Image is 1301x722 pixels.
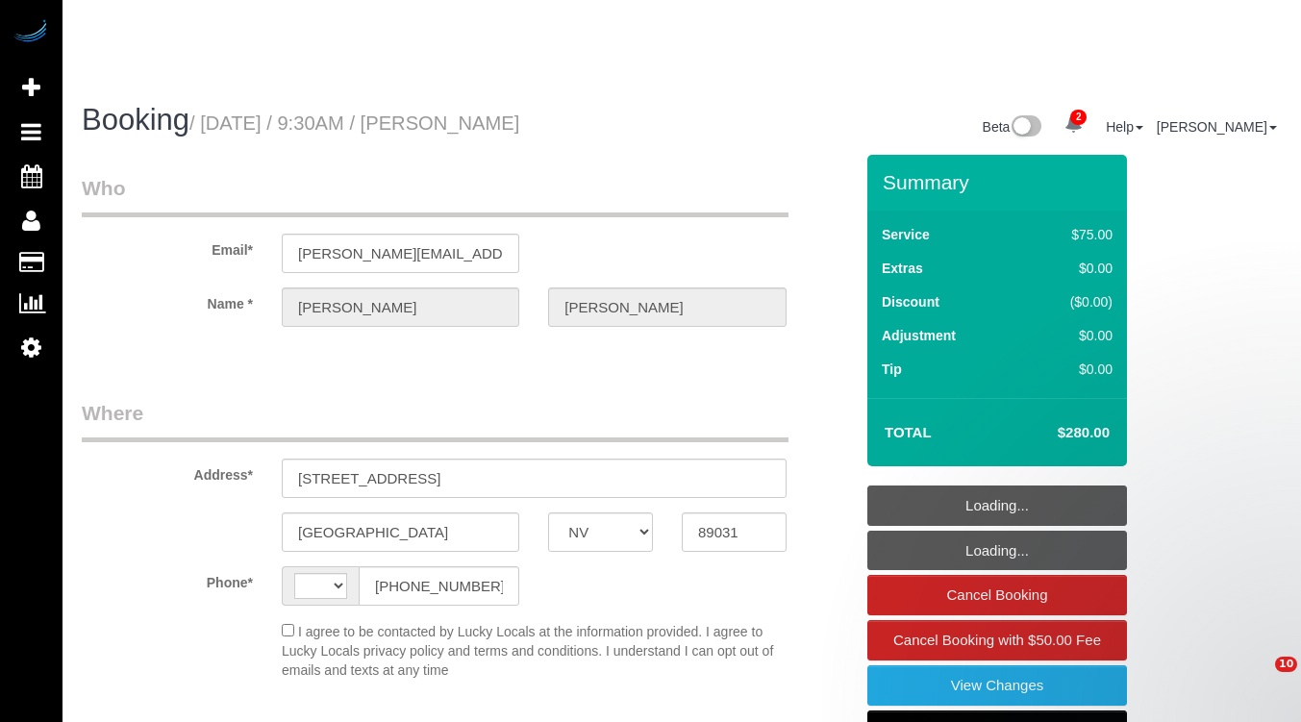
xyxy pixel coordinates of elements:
span: 10 [1275,657,1297,672]
legend: Where [82,399,788,442]
a: Cancel Booking with $50.00 Fee [867,620,1127,660]
label: Phone* [67,566,267,592]
label: Adjustment [882,326,956,345]
span: Booking [82,103,189,137]
input: Phone* [359,566,519,606]
div: $0.00 [1030,326,1113,345]
legend: Who [82,174,788,217]
div: $0.00 [1030,360,1113,379]
label: Address* [67,459,267,485]
div: $0.00 [1030,259,1113,278]
label: Name * [67,287,267,313]
input: Last Name* [548,287,786,327]
a: Cancel Booking [867,575,1127,615]
a: 2 [1055,104,1092,146]
img: New interface [1010,115,1041,140]
strong: Total [885,424,932,440]
label: Extras [882,259,923,278]
input: City* [282,512,519,552]
a: Beta [983,119,1042,135]
iframe: Intercom live chat [1236,657,1282,703]
label: Discount [882,292,939,311]
a: Help [1106,119,1143,135]
span: Cancel Booking with $50.00 Fee [893,632,1101,648]
span: 2 [1070,110,1087,125]
h3: Summary [883,171,1117,193]
input: Email* [282,234,519,273]
label: Service [882,225,930,244]
label: Tip [882,360,902,379]
span: I agree to be contacted by Lucky Locals at the information provided. I agree to Lucky Locals priv... [282,624,773,678]
label: Email* [67,234,267,260]
a: View Changes [867,665,1127,706]
h4: $280.00 [1000,425,1110,441]
a: [PERSON_NAME] [1157,119,1277,135]
input: Zip Code* [682,512,787,552]
small: / [DATE] / 9:30AM / [PERSON_NAME] [189,112,519,134]
input: First Name* [282,287,519,327]
div: $75.00 [1030,225,1113,244]
div: ($0.00) [1030,292,1113,311]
